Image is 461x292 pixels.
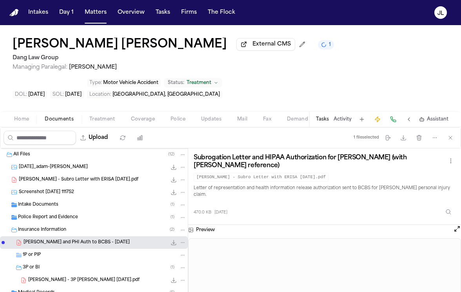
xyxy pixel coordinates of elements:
button: Download A. Gomez - LOR and PHI Auth to BCBS - 5.23.25 [170,239,178,246]
button: Open preview [453,225,461,233]
h3: Preview [196,227,215,233]
h3: Subrogation Letter and HIPAA Authorization for [PERSON_NAME] (with [PERSON_NAME] reference) [194,154,446,170]
span: ( 2 ) [170,228,174,232]
span: Home [14,116,29,122]
button: Day 1 [56,5,77,20]
button: Open preview [453,225,461,235]
span: Location : [89,92,111,97]
span: ( 1 ) [171,265,174,270]
button: Download A. Gomez - 3P LOR 5-2-25.pdf [170,276,178,284]
span: Screenshot [DATE] 111752 [19,189,74,196]
span: [DATE]_adam-[PERSON_NAME] [19,164,88,171]
span: [PERSON_NAME] and PHI Auth to BCBS - [DATE] [24,239,130,246]
button: Change status from Treatment [164,78,222,88]
span: ( 12 ) [168,152,174,157]
input: Search files [4,131,76,145]
img: Finch Logo [9,9,19,16]
span: 470.0 KB [194,210,211,215]
span: 1P or PIP [23,252,41,259]
p: Letter of representation and health information release authorization sent to BCBS for [PERSON_NA... [194,185,456,199]
h2: Dang Law Group [13,53,334,63]
button: Download 2025-05-07_adam-christian-gomez_mms_attachment [170,163,178,171]
button: External CMS [236,38,295,51]
button: The Flock [205,5,238,20]
span: Intake Documents [18,202,58,208]
button: Add Task [356,114,367,125]
button: Create Immediate Task [372,114,383,125]
h1: [PERSON_NAME] [PERSON_NAME] [13,38,227,52]
button: 1 active task [318,40,334,49]
span: [DATE] [65,92,82,97]
span: Assistant [427,116,448,122]
span: 3P or BI [23,265,40,271]
span: Fax [263,116,271,122]
span: Demand [287,116,308,122]
span: 1 [329,42,331,48]
span: [PERSON_NAME] [69,64,117,70]
button: Activity [334,116,352,122]
span: SOL : [53,92,64,97]
button: Edit Type: Motor Vehicle Accident [87,79,161,87]
button: Edit DOL: 2025-04-30 [13,91,47,99]
div: 1 file selected [354,135,379,140]
button: Edit Location: Austin, TX [87,91,222,99]
span: Treatment [187,80,211,86]
span: Police Report and Evidence [18,214,78,221]
span: Coverage [131,116,155,122]
button: Matters [82,5,110,20]
span: ( 1 ) [171,215,174,219]
button: Edit SOL: 2027-04-30 [50,91,84,99]
button: Inspect [441,205,456,219]
button: Download A. Gomez - Subro Letter with ERISA 5-23-25.pdf [170,176,178,184]
button: Upload [76,131,113,145]
span: Mail [237,116,247,122]
span: Type : [89,80,102,85]
button: Tasks [152,5,173,20]
span: Treatment [89,116,115,122]
button: Make a Call [388,114,399,125]
button: Edit matter name [13,38,227,52]
span: All Files [13,151,30,158]
span: Managing Paralegal: [13,64,67,70]
span: External CMS [252,40,291,48]
span: ( 1 ) [171,203,174,207]
span: Status: [168,80,184,86]
code: [PERSON_NAME] - Subro Letter with ERISA [DATE].pdf [194,173,329,182]
span: Insurance Information [18,227,66,234]
span: [DATE] [28,92,45,97]
span: [PERSON_NAME] - 3P [PERSON_NAME] [DATE].pdf [28,277,140,284]
span: [DATE] [214,210,227,215]
span: [GEOGRAPHIC_DATA], [GEOGRAPHIC_DATA] [113,92,220,97]
button: Firms [178,5,200,20]
button: Download Screenshot 2025-05-22 111752 [170,188,178,196]
button: Overview [114,5,148,20]
span: Updates [201,116,221,122]
span: Motor Vehicle Accident [103,80,158,85]
a: Home [9,9,19,16]
button: Tasks [316,116,329,122]
span: DOL : [15,92,27,97]
button: Intakes [25,5,51,20]
button: Assistant [419,116,448,122]
span: Police [171,116,185,122]
span: Documents [45,116,74,122]
span: [PERSON_NAME] - Subro Letter with ERISA [DATE].pdf [19,177,138,183]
